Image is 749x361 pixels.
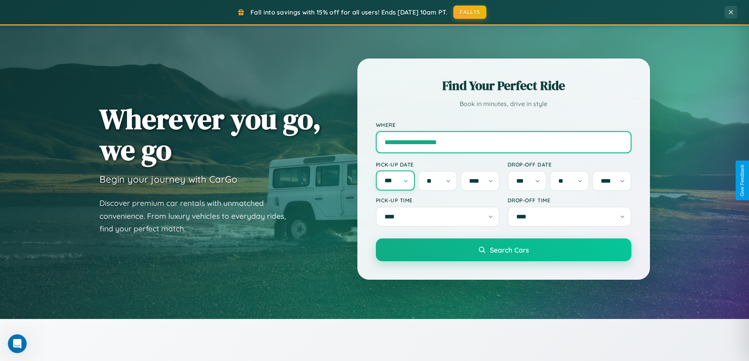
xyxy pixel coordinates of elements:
[508,197,631,203] label: Drop-off Time
[490,246,529,254] span: Search Cars
[453,5,486,19] button: FALL15
[99,197,296,235] p: Discover premium car rentals with unmatched convenience. From luxury vehicles to everyday rides, ...
[99,103,321,165] h1: Wherever you go, we go
[99,173,237,185] h3: Begin your journey with CarGo
[8,334,27,353] iframe: Intercom live chat
[376,161,500,168] label: Pick-up Date
[376,238,631,261] button: Search Cars
[376,98,631,110] p: Book in minutes, drive in style
[740,165,745,196] div: Give Feedback
[376,77,631,94] h2: Find Your Perfect Ride
[376,121,631,128] label: Where
[250,8,447,16] span: Fall into savings with 15% off for all users! Ends [DATE] 10am PT.
[508,161,631,168] label: Drop-off Date
[376,197,500,203] label: Pick-up Time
